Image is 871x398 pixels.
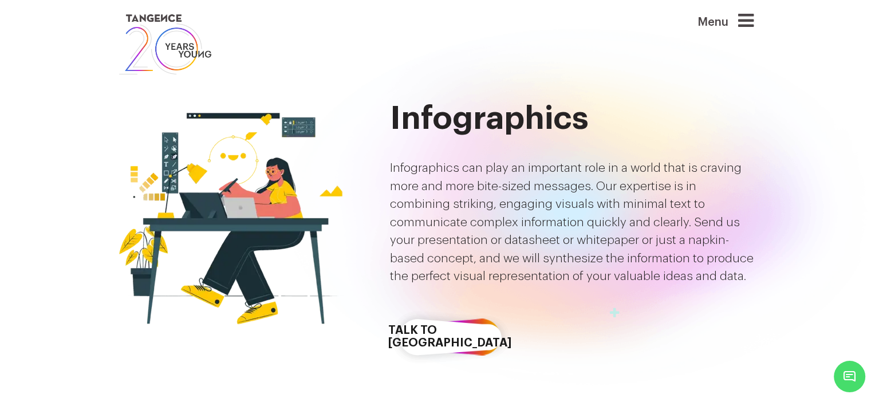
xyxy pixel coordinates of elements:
[390,101,754,136] h2: Infographics
[118,11,213,77] img: logo SVG
[834,361,865,392] span: Chat Widget
[390,159,754,286] p: Infographics can play an important role in a world that is craving more and more bite-sized messa...
[390,304,510,370] a: Talk to [GEOGRAPHIC_DATA]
